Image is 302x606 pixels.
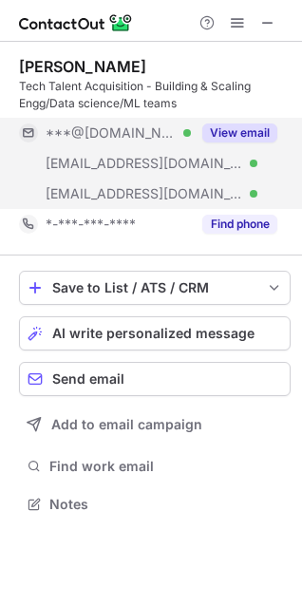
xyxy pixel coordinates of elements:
[52,371,124,387] span: Send email
[49,458,283,475] span: Find work email
[46,185,243,202] span: [EMAIL_ADDRESS][DOMAIN_NAME]
[46,124,177,142] span: ***@[DOMAIN_NAME]
[52,280,257,295] div: Save to List / ATS / CRM
[19,57,146,76] div: [PERSON_NAME]
[19,78,291,112] div: Tech Talent Acquisition - Building & Scaling Engg/Data science/ML teams
[51,417,202,432] span: Add to email campaign
[19,271,291,305] button: save-profile-one-click
[49,496,283,513] span: Notes
[19,316,291,350] button: AI write personalized message
[19,407,291,442] button: Add to email campaign
[202,215,277,234] button: Reveal Button
[202,123,277,142] button: Reveal Button
[19,362,291,396] button: Send email
[46,155,243,172] span: [EMAIL_ADDRESS][DOMAIN_NAME]
[19,453,291,480] button: Find work email
[52,326,255,341] span: AI write personalized message
[19,491,291,518] button: Notes
[19,11,133,34] img: ContactOut v5.3.10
